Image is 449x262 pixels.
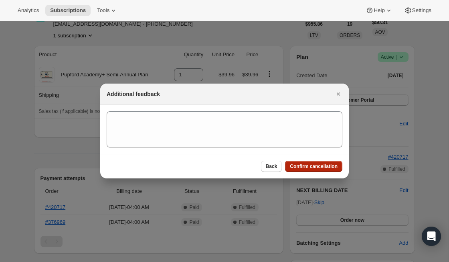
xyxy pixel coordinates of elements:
span: Back [266,163,277,170]
span: Subscriptions [50,7,86,14]
div: Open Intercom Messenger [422,227,441,246]
span: Analytics [18,7,39,14]
span: Confirm cancellation [290,163,338,170]
button: Settings [399,5,436,16]
button: Confirm cancellation [285,161,342,172]
span: Help [374,7,384,14]
span: Settings [412,7,431,14]
button: Help [361,5,397,16]
h2: Additional feedback [107,90,160,98]
button: Close [333,88,344,100]
button: Tools [92,5,122,16]
button: Analytics [13,5,44,16]
button: Subscriptions [45,5,91,16]
button: Back [261,161,282,172]
span: Tools [97,7,109,14]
